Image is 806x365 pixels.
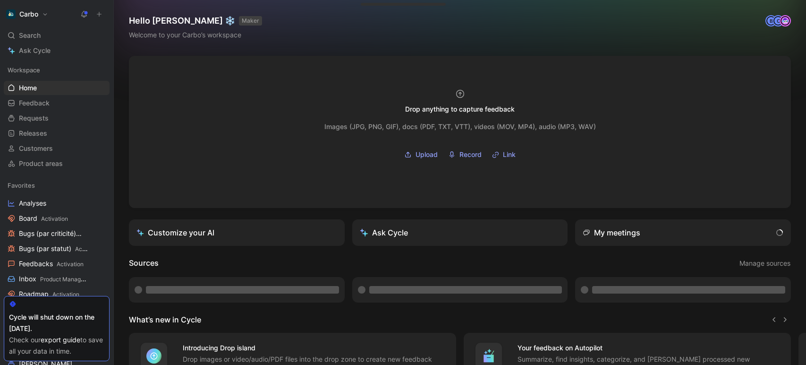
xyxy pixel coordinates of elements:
[766,16,776,26] div: B
[583,227,640,238] div: My meetings
[445,148,485,162] button: Record
[129,219,345,246] a: Customize your AI
[4,242,110,256] a: Bugs (par statut)Activation
[518,342,780,354] h4: Your feedback on Autopilot
[4,156,110,171] a: Product areas
[8,65,40,75] span: Workspace
[19,10,38,18] h1: Carbo
[129,257,159,269] h2: Sources
[41,336,80,344] a: export guide
[136,227,214,238] div: Customize your AI
[4,257,110,271] a: FeedbacksActivation
[324,121,596,132] div: Images (JPG, PNG, GIF), docs (PDF, TXT, VTT), videos (MOV, MP4), audio (MP3, WAV)
[4,226,110,241] a: Bugs (par criticité)Activation
[4,272,110,286] a: InboxProduct Management
[19,113,49,123] span: Requests
[19,199,46,208] span: Analyses
[19,98,50,108] span: Feedback
[19,30,41,41] span: Search
[4,43,110,58] a: Ask Cycle
[239,16,262,26] button: MAKER
[8,181,35,190] span: Favorites
[9,334,104,357] div: Check our to save all your data in time.
[6,9,16,19] img: Carbo
[19,144,53,153] span: Customers
[19,45,51,56] span: Ask Cycle
[19,244,88,254] span: Bugs (par statut)
[19,259,84,269] span: Feedbacks
[183,342,445,354] h4: Introducing Drop island
[19,289,79,299] span: Roadmap
[352,219,568,246] button: Ask Cycle
[4,141,110,156] a: Customers
[40,276,97,283] span: Product Management
[4,287,110,301] a: RoadmapActivation
[19,229,89,239] span: Bugs (par criticité)
[401,148,441,162] button: Upload
[19,274,87,284] span: Inbox
[19,129,47,138] span: Releases
[4,28,110,43] div: Search
[129,314,201,325] h2: What’s new in Cycle
[4,178,110,192] div: Favorites
[4,96,110,110] a: Feedback
[52,291,79,298] span: Activation
[459,149,482,160] span: Record
[19,214,68,224] span: Board
[405,104,515,115] div: Drop anything to capture feedback
[739,258,790,269] span: Manage sources
[416,149,438,160] span: Upload
[4,8,51,21] button: CarboCarbo
[4,111,110,125] a: Requests
[41,215,68,222] span: Activation
[489,148,519,162] button: Link
[781,16,790,26] img: avatar
[75,245,102,252] span: Activation
[360,227,408,238] div: Ask Cycle
[57,261,84,268] span: Activation
[19,83,37,93] span: Home
[129,29,262,41] div: Welcome to your Carbo’s workspace
[4,63,110,77] div: Workspace
[4,196,110,210] a: Analyses
[129,15,262,26] h1: Hello [PERSON_NAME] ❄️
[4,211,110,226] a: BoardActivation
[4,81,110,95] a: Home
[4,126,110,140] a: Releases
[19,159,63,168] span: Product areas
[9,312,104,334] div: Cycle will shut down on the [DATE].
[739,257,791,269] button: Manage sources
[773,16,783,26] div: C
[503,149,516,160] span: Link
